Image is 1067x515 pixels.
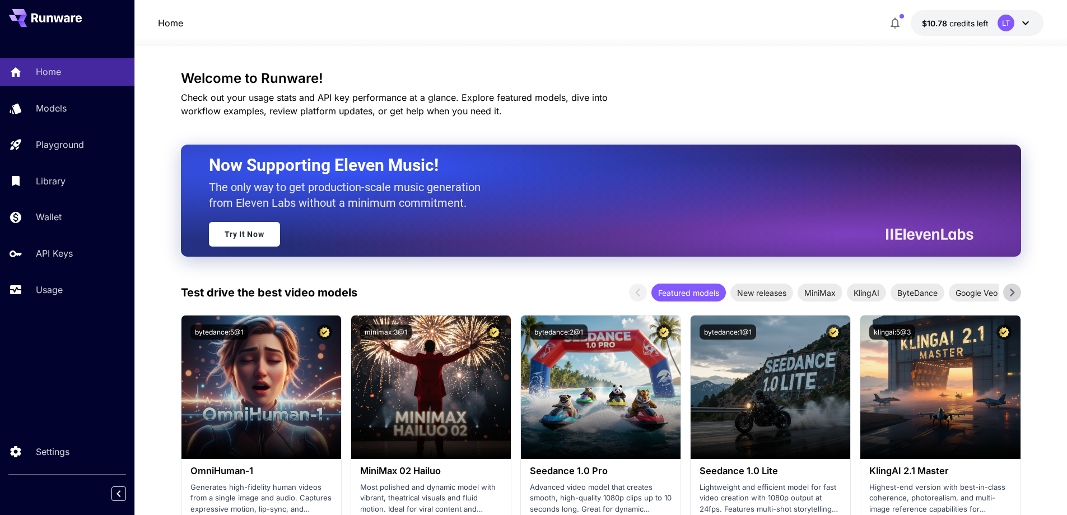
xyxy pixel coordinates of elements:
[949,284,1004,301] div: Google Veo
[530,466,672,476] h3: Seedance 1.0 Pro
[181,71,1021,86] h3: Welcome to Runware!
[360,324,412,340] button: minimax:3@1
[181,316,341,459] img: alt
[860,316,1020,459] img: alt
[922,18,949,28] span: $10.78
[730,287,793,299] span: New releases
[36,210,62,224] p: Wallet
[36,101,67,115] p: Models
[651,287,726,299] span: Featured models
[36,247,73,260] p: API Keys
[700,482,841,515] p: Lightweight and efficient model for fast video creation with 1080p output at 24fps. Features mult...
[869,482,1011,515] p: Highest-end version with best-in-class coherence, photorealism, and multi-image reference capabil...
[847,287,886,299] span: KlingAI
[158,16,183,30] a: Home
[351,316,511,459] img: alt
[190,466,332,476] h3: OmniHuman‑1
[209,155,965,176] h2: Now Supporting Eleven Music!
[190,482,332,515] p: Generates high-fidelity human videos from a single image and audio. Captures expressive motion, l...
[487,324,502,340] button: Certified Model – Vetted for best performance and includes a commercial license.
[922,17,989,29] div: $10.77618
[360,482,502,515] p: Most polished and dynamic model with vibrant, theatrical visuals and fluid motion. Ideal for vira...
[798,284,842,301] div: MiniMax
[891,287,944,299] span: ByteDance
[998,15,1014,31] div: LT
[360,466,502,476] h3: MiniMax 02 Hailuo
[530,324,588,340] button: bytedance:2@1
[700,324,756,340] button: bytedance:1@1
[826,324,841,340] button: Certified Model – Vetted for best performance and includes a commercial license.
[36,65,61,78] p: Home
[521,316,681,459] img: alt
[700,466,841,476] h3: Seedance 1.0 Lite
[190,324,248,340] button: bytedance:5@1
[209,179,489,211] p: The only way to get production-scale music generation from Eleven Labs without a minimum commitment.
[691,316,850,459] img: alt
[530,482,672,515] p: Advanced video model that creates smooth, high-quality 1080p clips up to 10 seconds long. Great f...
[949,287,1004,299] span: Google Veo
[730,284,793,301] div: New releases
[120,484,134,504] div: Collapse sidebar
[317,324,332,340] button: Certified Model – Vetted for best performance and includes a commercial license.
[798,287,842,299] span: MiniMax
[36,445,69,458] p: Settings
[891,284,944,301] div: ByteDance
[847,284,886,301] div: KlingAI
[869,466,1011,476] h3: KlingAI 2.1 Master
[181,284,357,301] p: Test drive the best video models
[158,16,183,30] nav: breadcrumb
[209,222,280,247] a: Try It Now
[869,324,915,340] button: klingai:5@3
[111,486,126,501] button: Collapse sidebar
[651,284,726,301] div: Featured models
[656,324,672,340] button: Certified Model – Vetted for best performance and includes a commercial license.
[911,10,1043,36] button: $10.77618LT
[181,92,608,117] span: Check out your usage stats and API key performance at a glance. Explore featured models, dive int...
[36,174,66,188] p: Library
[996,324,1012,340] button: Certified Model – Vetted for best performance and includes a commercial license.
[36,283,63,296] p: Usage
[949,18,989,28] span: credits left
[36,138,84,151] p: Playground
